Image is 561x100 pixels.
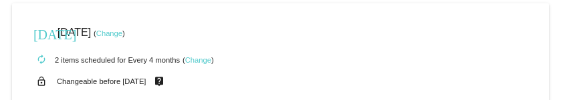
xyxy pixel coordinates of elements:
[57,77,146,85] small: Changeable before [DATE]
[185,56,211,64] a: Change
[94,29,125,37] small: ( )
[33,25,49,41] mat-icon: [DATE]
[33,52,49,68] mat-icon: autorenew
[96,29,122,37] a: Change
[33,73,49,90] mat-icon: lock_open
[28,56,180,64] small: 2 items scheduled for Every 4 months
[183,56,214,64] small: ( )
[151,73,167,90] mat-icon: live_help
